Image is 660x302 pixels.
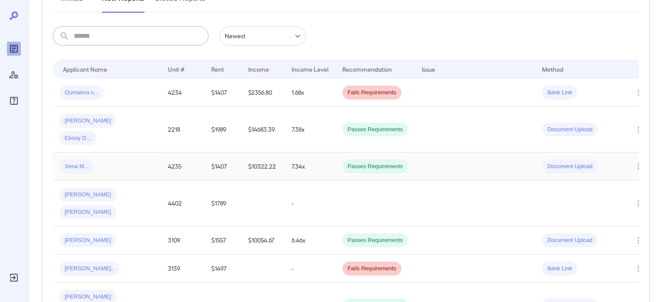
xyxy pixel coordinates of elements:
[241,226,285,255] td: $10054.67
[542,163,598,171] span: Document Upload
[59,134,96,143] span: Ebony D...
[422,64,436,74] div: Issue
[241,107,285,153] td: $14683.39
[631,86,645,100] button: Row Actions
[285,79,335,107] td: 1.68x
[204,107,241,153] td: $1989
[7,42,21,56] div: Reports
[285,255,335,283] td: -
[219,27,306,46] div: Newest
[59,89,104,97] span: Oumaima n...
[59,117,116,125] span: [PERSON_NAME]
[59,293,116,301] span: [PERSON_NAME]
[59,191,116,199] span: [PERSON_NAME]
[342,265,401,273] span: Fails Requirements
[248,64,269,74] div: Income
[342,64,392,74] div: Recommendation
[631,262,645,275] button: Row Actions
[342,236,408,245] span: Passes Requirements
[285,181,335,226] td: -
[161,226,204,255] td: 3109
[161,153,204,181] td: 4235
[161,181,204,226] td: 4402
[342,89,401,97] span: Fails Requirements
[7,68,21,82] div: Manage Users
[631,196,645,210] button: Row Actions
[542,64,563,74] div: Method
[241,79,285,107] td: $2356.80
[292,64,328,74] div: Income Level
[542,265,577,273] span: Bank Link
[161,79,204,107] td: 4234
[161,255,204,283] td: 3139
[342,163,408,171] span: Passes Requirements
[542,236,598,245] span: Document Upload
[285,107,335,153] td: 7.38x
[59,208,116,216] span: [PERSON_NAME]
[631,123,645,136] button: Row Actions
[204,226,241,255] td: $1557
[7,271,21,285] div: Log Out
[59,163,94,171] span: Xena M...
[542,126,598,134] span: Document Upload
[168,64,184,74] div: Unit #
[204,79,241,107] td: $1407
[63,64,107,74] div: Applicant Name
[342,126,408,134] span: Passes Requirements
[59,265,119,273] span: [PERSON_NAME]..
[211,64,225,74] div: Rent
[631,233,645,247] button: Row Actions
[204,181,241,226] td: $1789
[204,153,241,181] td: $1407
[241,153,285,181] td: $10322.22
[7,94,21,108] div: FAQ
[161,107,204,153] td: 2218
[204,255,241,283] td: $1497
[59,236,116,245] span: [PERSON_NAME]
[285,153,335,181] td: 7.34x
[542,89,577,97] span: Bank Link
[285,226,335,255] td: 6.46x
[631,159,645,173] button: Row Actions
